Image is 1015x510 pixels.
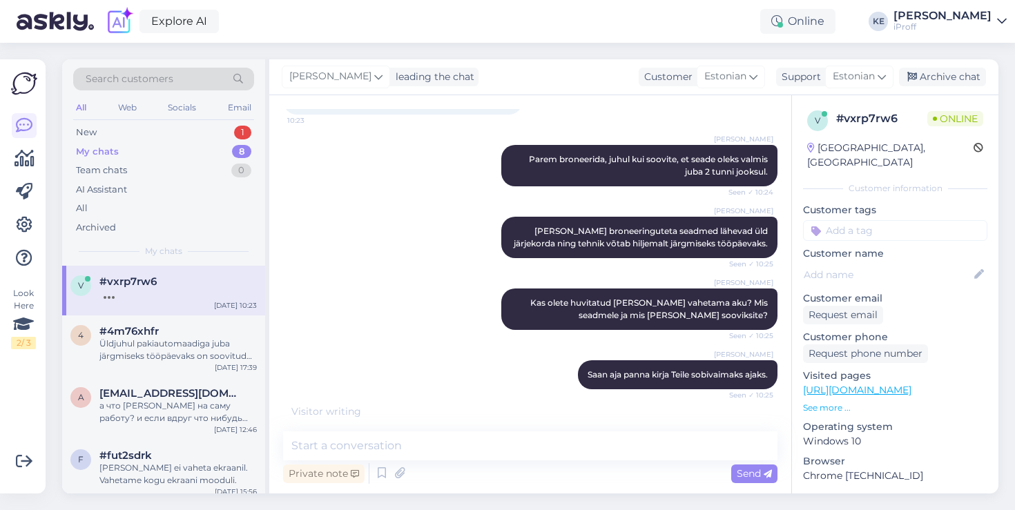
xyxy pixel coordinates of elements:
[714,206,773,216] span: [PERSON_NAME]
[99,325,159,337] span: #4m76xhfr
[803,246,987,261] p: Customer name
[899,68,986,86] div: Archive chat
[722,187,773,197] span: Seen ✓ 10:24
[214,424,257,435] div: [DATE] 12:46
[722,390,773,400] span: Seen ✓ 10:25
[99,337,257,362] div: Üldjuhul pakiautomaadiga juba järgmiseks tööpäevaks on soovitud asukohas need.
[139,10,219,33] a: Explore AI
[76,221,116,235] div: Archived
[803,182,987,195] div: Customer information
[11,70,37,97] img: Askly Logo
[815,115,820,126] span: v
[803,454,987,469] p: Browser
[231,164,251,177] div: 0
[78,392,84,402] span: a
[704,69,746,84] span: Estonian
[893,10,992,21] div: [PERSON_NAME]
[804,267,971,282] input: Add name
[234,126,251,139] div: 1
[99,462,257,487] div: [PERSON_NAME] ei vaheta ekraanil. Vahetame kogu ekraani mooduli.
[639,70,693,84] div: Customer
[86,72,173,86] span: Search customers
[11,337,36,349] div: 2 / 3
[803,420,987,434] p: Operating system
[803,344,928,363] div: Request phone number
[99,275,157,288] span: #vxrp7rw6
[803,384,911,396] a: [URL][DOMAIN_NAME]
[99,449,152,462] span: #fut2sdrk
[714,134,773,144] span: [PERSON_NAME]
[807,141,974,170] div: [GEOGRAPHIC_DATA], [GEOGRAPHIC_DATA]
[722,331,773,341] span: Seen ✓ 10:25
[927,111,983,126] span: Online
[289,69,371,84] span: [PERSON_NAME]
[283,464,365,483] div: Private note
[287,115,339,126] span: 10:23
[803,291,987,306] p: Customer email
[99,400,257,424] div: а что [PERSON_NAME] на саму работу? и если вдруг что нибудь заденется в ходе работы, не придется ...
[225,99,254,117] div: Email
[588,369,768,380] span: Saan aja panna kirja Teile sobivaimaks ajaks.
[283,404,777,419] div: Visitor writing
[803,369,987,383] p: Visited pages
[803,220,987,241] input: Add a tag
[78,280,84,291] span: v
[11,287,36,349] div: Look Here
[105,7,134,36] img: explore-ai
[76,202,88,215] div: All
[76,164,127,177] div: Team chats
[73,99,89,117] div: All
[145,245,182,257] span: My chats
[714,277,773,288] span: [PERSON_NAME]
[803,469,987,483] p: Chrome [TECHNICAL_ID]
[803,434,987,449] p: Windows 10
[361,405,363,418] span: .
[869,12,888,31] div: KE
[737,467,772,480] span: Send
[722,259,773,269] span: Seen ✓ 10:25
[893,21,992,32] div: iProff
[803,306,883,324] div: Request email
[836,110,927,127] div: # vxrp7rw6
[760,9,835,34] div: Online
[76,145,119,159] div: My chats
[215,362,257,373] div: [DATE] 17:39
[99,387,243,400] span: aazhxc@gmail.com
[833,69,875,84] span: Estonian
[803,330,987,344] p: Customer phone
[76,183,127,197] div: AI Assistant
[803,402,987,414] p: See more ...
[390,70,474,84] div: leading the chat
[165,99,199,117] div: Socials
[776,70,821,84] div: Support
[232,145,251,159] div: 8
[78,330,84,340] span: 4
[530,297,770,320] span: Kas olete huvitatud [PERSON_NAME] vahetama aku? Mis seadmele ja mis [PERSON_NAME] sooviksite?
[215,487,257,497] div: [DATE] 15:56
[78,454,84,464] span: f
[529,154,770,177] span: Parem broneerida, juhul kui soovite, et seade oleks valmis juba 2 tunni jooksul.
[514,226,770,248] span: [PERSON_NAME] broneeringuteta seadmed lähevad üld järjekorda ning tehnik võtab hiljemalt järgmise...
[76,126,97,139] div: New
[893,10,1007,32] a: [PERSON_NAME]iProff
[214,300,257,311] div: [DATE] 10:23
[803,203,987,217] p: Customer tags
[115,99,139,117] div: Web
[714,349,773,360] span: [PERSON_NAME]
